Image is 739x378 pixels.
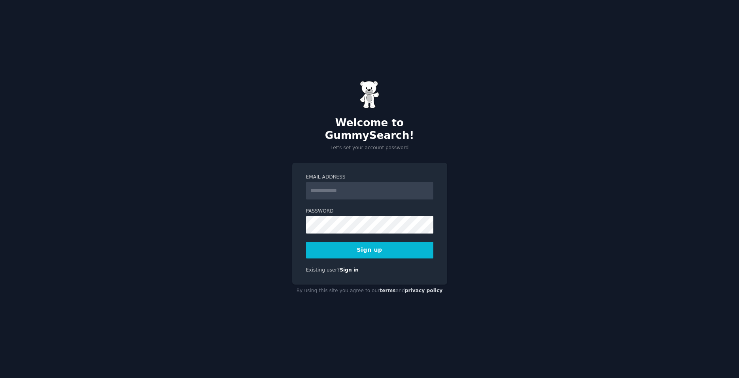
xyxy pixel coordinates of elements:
[340,267,359,273] a: Sign in
[292,285,447,297] div: By using this site you agree to our and
[306,242,433,258] button: Sign up
[306,174,433,181] label: Email Address
[380,288,395,293] a: terms
[306,208,433,215] label: Password
[360,81,380,108] img: Gummy Bear
[306,267,340,273] span: Existing user?
[292,144,447,152] p: Let's set your account password
[292,117,447,142] h2: Welcome to GummySearch!
[405,288,443,293] a: privacy policy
